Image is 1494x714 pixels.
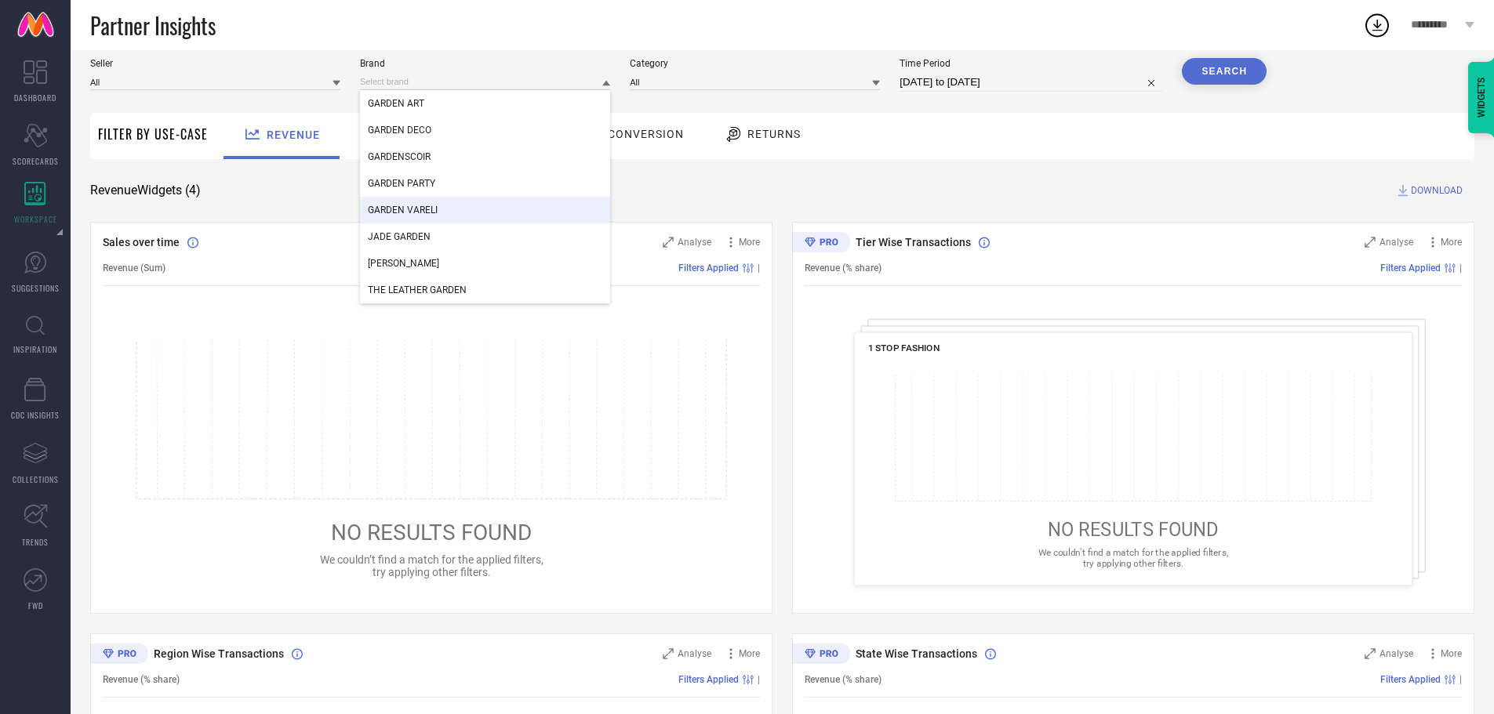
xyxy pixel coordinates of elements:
span: Filters Applied [1380,263,1441,274]
div: GARDEN VARELI [360,197,610,223]
span: WORKSPACE [14,213,57,225]
span: Returns [747,128,801,140]
input: Select time period [900,73,1162,92]
span: | [758,263,760,274]
div: Premium [90,643,148,667]
span: Category [630,58,880,69]
span: Analyse [678,237,711,248]
span: | [758,674,760,685]
span: Revenue [267,129,320,141]
button: Search [1182,58,1267,85]
div: GARDENSCOIR [360,143,610,170]
span: Analyse [1379,648,1413,659]
span: Filters Applied [1380,674,1441,685]
svg: Zoom [663,237,674,248]
span: Revenue (% share) [805,674,881,685]
span: [PERSON_NAME] [368,258,439,269]
span: NO RESULTS FOUND [1048,519,1219,541]
div: OLIVIA GARDEN [360,250,610,277]
span: Tier Wise Transactions [856,236,971,248]
div: GARDEN PARTY [360,170,610,197]
span: Revenue (% share) [805,263,881,274]
span: Conversion [608,128,684,140]
span: More [739,237,760,248]
span: THE LEATHER GARDEN [368,285,467,295]
span: GARDEN VARELI [368,205,438,216]
span: Seller [90,58,340,69]
span: SUGGESTIONS [12,282,60,294]
span: GARDEN ART [368,98,424,109]
span: Filters Applied [678,263,739,274]
span: | [1459,263,1462,274]
span: We couldn’t find a match for the applied filters, try applying other filters. [1038,547,1228,568]
span: GARDEN DECO [368,125,431,136]
span: FWD [28,600,43,611]
span: TRENDS [22,536,49,548]
span: | [1459,674,1462,685]
div: Open download list [1363,11,1391,39]
div: Premium [792,232,850,256]
span: JADE GARDEN [368,231,431,242]
span: State Wise Transactions [856,647,977,660]
span: Filters Applied [678,674,739,685]
span: More [1441,648,1462,659]
div: GARDEN ART [360,90,610,117]
span: Brand [360,58,610,69]
span: Revenue (Sum) [103,263,165,274]
span: CDC INSIGHTS [11,409,60,421]
svg: Zoom [1365,648,1376,659]
svg: Zoom [1365,237,1376,248]
div: THE LEATHER GARDEN [360,277,610,303]
span: GARDEN PARTY [368,178,435,189]
span: INSPIRATION [13,343,57,355]
span: Partner Insights [90,9,216,42]
span: NO RESULTS FOUND [331,520,532,545]
div: GARDEN DECO [360,117,610,143]
span: Region Wise Transactions [154,647,284,660]
span: Time Period [900,58,1162,69]
svg: Zoom [663,648,674,659]
div: Premium [792,643,850,667]
span: Revenue Widgets ( 4 ) [90,183,201,198]
input: Select brand [360,74,610,90]
span: DASHBOARD [14,92,56,103]
span: More [1441,237,1462,248]
span: SCORECARDS [13,155,59,167]
span: More [739,648,760,659]
span: Analyse [678,648,711,659]
span: Sales over time [103,236,180,248]
span: COLLECTIONS [13,473,59,485]
span: 1 STOP FASHION [868,343,940,353]
span: We couldn’t find a match for the applied filters, try applying other filters. [320,553,543,578]
span: Revenue (% share) [103,674,180,685]
span: Filter By Use-Case [98,125,208,143]
span: Analyse [1379,237,1413,248]
span: DOWNLOAD [1411,183,1463,198]
span: GARDENSCOIR [368,151,431,162]
div: JADE GARDEN [360,223,610,250]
